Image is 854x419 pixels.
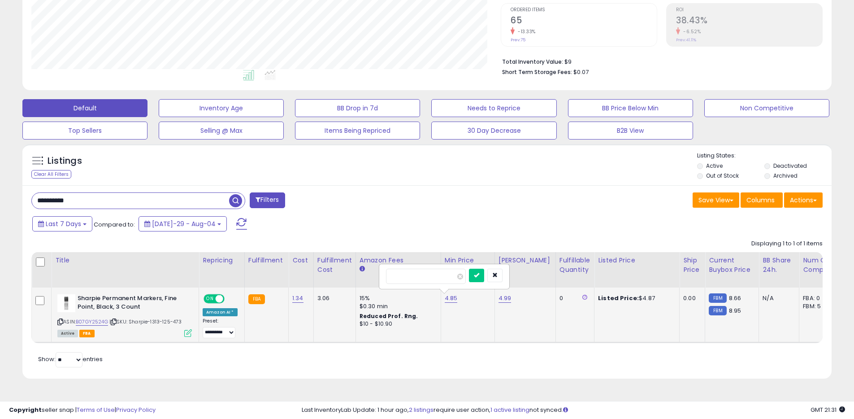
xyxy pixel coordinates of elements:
[9,406,42,414] strong: Copyright
[32,216,92,231] button: Last 7 Days
[76,318,108,326] a: B07GY2524G
[784,192,823,208] button: Actions
[302,406,845,415] div: Last InventoryLab Update: 1 hour ago, require user action, not synced.
[152,219,216,228] span: [DATE]-29 - Aug-04
[431,122,556,140] button: 30 Day Decrease
[683,256,701,275] div: Ship Price
[360,265,365,273] small: Amazon Fees.
[676,8,822,13] span: ROI
[360,256,437,265] div: Amazon Fees
[598,256,676,265] div: Listed Price
[159,99,284,117] button: Inventory Age
[431,99,556,117] button: Needs to Reprice
[573,68,589,76] span: $0.07
[773,162,807,170] label: Deactivated
[9,406,156,415] div: seller snap | |
[360,320,434,328] div: $10 - $10.90
[317,256,352,275] div: Fulfillment Cost
[706,172,739,179] label: Out of Stock
[729,306,741,315] span: 8.95
[203,256,241,265] div: Repricing
[38,355,103,363] span: Show: entries
[203,308,238,316] div: Amazon AI *
[445,256,491,265] div: Min Price
[676,37,696,43] small: Prev: 41.11%
[568,122,693,140] button: B2B View
[360,312,418,320] b: Reduced Prof. Rng.
[490,406,529,414] a: 1 active listing
[445,294,458,303] a: 4.85
[811,406,845,414] span: 2025-08-13 21:31 GMT
[22,122,147,140] button: Top Sellers
[295,122,420,140] button: Items Being Repriced
[139,216,227,231] button: [DATE]-29 - Aug-04
[502,56,816,66] li: $9
[598,294,672,302] div: $4.87
[22,99,147,117] button: Default
[502,68,572,76] b: Short Term Storage Fees:
[511,8,657,13] span: Ordered Items
[250,192,285,208] button: Filters
[116,406,156,414] a: Privacy Policy
[680,28,701,35] small: -6.52%
[515,28,536,35] small: -13.33%
[159,122,284,140] button: Selling @ Max
[803,256,836,275] div: Num of Comp.
[763,294,792,302] div: N/A
[706,162,723,170] label: Active
[409,406,434,414] a: 2 listings
[223,295,238,303] span: OFF
[511,37,525,43] small: Prev: 75
[248,294,265,304] small: FBA
[46,219,81,228] span: Last 7 Days
[79,330,95,337] span: FBA
[559,294,587,302] div: 0
[77,406,115,414] a: Terms of Use
[709,293,726,303] small: FBM
[683,294,698,302] div: 0.00
[295,99,420,117] button: BB Drop in 7d
[31,170,71,179] div: Clear All Filters
[559,256,590,275] div: Fulfillable Quantity
[317,294,349,302] div: 3.06
[693,192,739,208] button: Save View
[741,192,783,208] button: Columns
[598,294,639,302] b: Listed Price:
[499,294,512,303] a: 4.99
[292,256,310,265] div: Cost
[57,294,192,336] div: ASIN:
[704,99,829,117] button: Non Competitive
[360,302,434,310] div: $0.30 min
[57,330,78,337] span: All listings currently available for purchase on Amazon
[204,295,216,303] span: ON
[697,152,832,160] p: Listing States:
[729,294,741,302] span: 8.66
[78,294,186,313] b: Sharpie Permanent Markers, Fine Point, Black, 3 Count
[109,318,182,325] span: | SKU: Sharpie-1313-125-473
[203,318,238,338] div: Preset:
[360,294,434,302] div: 15%
[502,58,563,65] b: Total Inventory Value:
[676,15,822,27] h2: 38.43%
[709,306,726,315] small: FBM
[803,294,832,302] div: FBA: 0
[511,15,657,27] h2: 65
[709,256,755,275] div: Current Buybox Price
[292,294,303,303] a: 1.34
[248,256,285,265] div: Fulfillment
[568,99,693,117] button: BB Price Below Min
[55,256,195,265] div: Title
[803,302,832,310] div: FBM: 5
[48,155,82,167] h5: Listings
[499,256,552,265] div: [PERSON_NAME]
[763,256,795,275] div: BB Share 24h.
[751,240,823,248] div: Displaying 1 to 1 of 1 items
[773,172,798,179] label: Archived
[746,196,775,205] span: Columns
[94,220,135,229] span: Compared to:
[57,294,75,312] img: 312ZQzAvufL._SL40_.jpg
